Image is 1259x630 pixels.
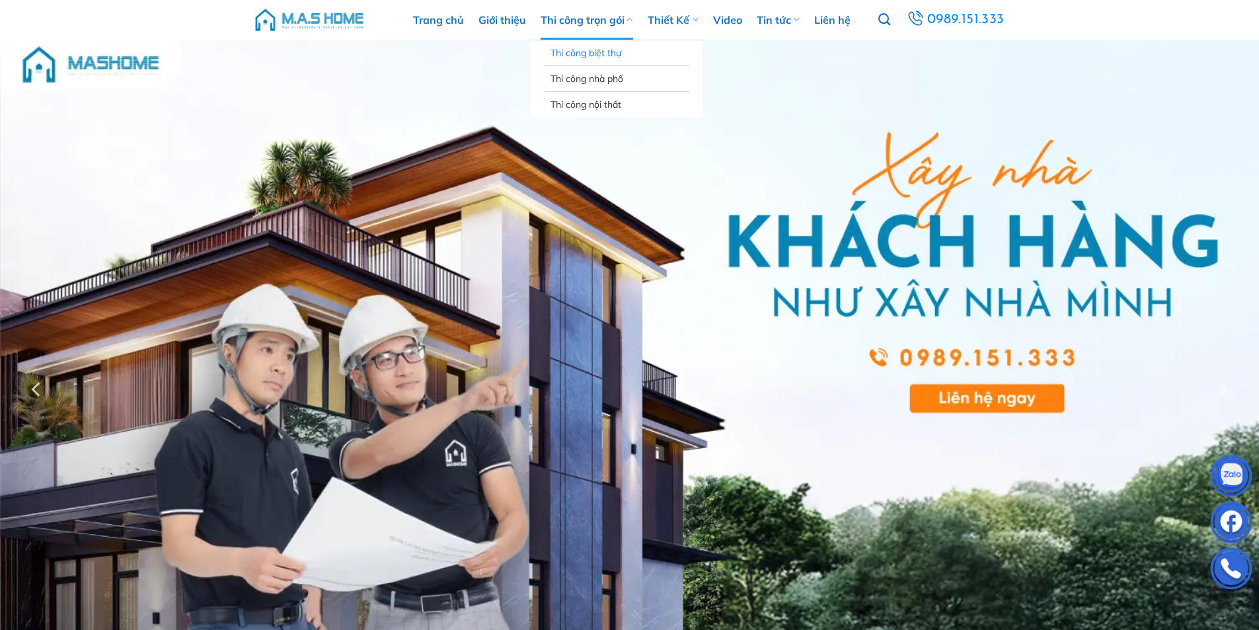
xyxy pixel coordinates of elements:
[1211,551,1251,590] img: Phone
[927,9,1005,31] span: 0989.151.333
[1210,319,1234,459] button: Next
[1211,504,1251,544] img: Facebook
[878,6,890,34] a: Tìm kiếm
[905,8,1006,32] a: 0989.151.333
[551,92,683,117] a: Thi công nội thất
[551,40,683,65] a: Thi công biệt thự
[551,66,683,91] a: Thi công nhà phố
[25,319,49,459] button: Previous
[1211,458,1251,498] img: Zalo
